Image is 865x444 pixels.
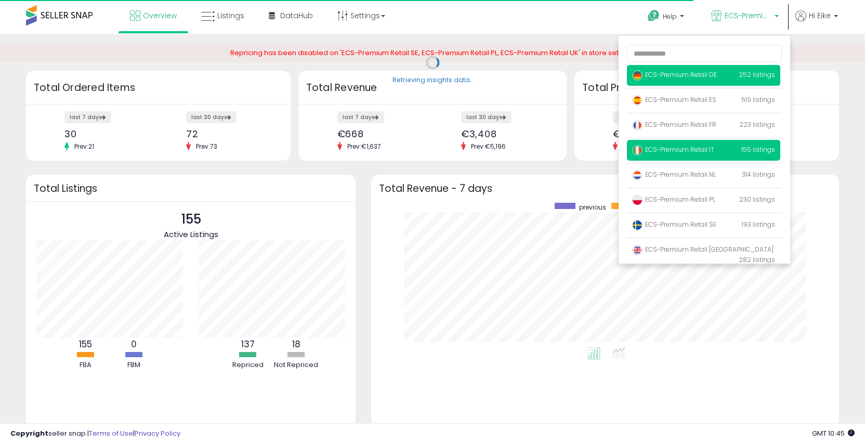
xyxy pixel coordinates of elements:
[632,95,643,106] img: spain.png
[742,170,775,179] span: 314 listings
[809,10,831,21] span: Hi Eike
[230,48,635,58] span: Repricing has been disabled on 'ECS-Premium Retail SE, ECS-Premium Retail PL, ECS-Premium Retail ...
[225,360,271,370] div: Repriced
[795,10,838,34] a: Hi Eike
[191,142,222,151] span: Prev: 73
[111,360,158,370] div: FBM
[632,220,716,229] span: ECS-Premium Retail SE
[337,128,425,139] div: €668
[241,338,255,350] b: 137
[34,81,283,95] h3: Total Ordered Items
[69,142,99,151] span: Prev: 21
[342,142,386,151] span: Prev: €1,637
[739,255,775,264] span: 282 listings
[739,70,775,79] span: 252 listings
[379,185,831,192] h3: Total Revenue - 7 days
[632,195,643,205] img: poland.png
[741,95,775,104] span: 519 listings
[632,245,774,254] span: ECS-Premium Retail [GEOGRAPHIC_DATA]
[663,12,677,21] span: Help
[10,428,48,438] strong: Copyright
[273,360,320,370] div: Not Repriced
[143,10,177,21] span: Overview
[742,220,775,229] span: 193 listings
[632,145,714,154] span: ECS-Premium Retail IT
[632,95,716,104] span: ECS-Premium Retail ES
[79,338,92,350] b: 155
[579,203,606,212] span: previous
[186,111,237,123] label: last 30 days
[639,2,694,34] a: Help
[632,145,643,155] img: italy.png
[461,128,548,139] div: €3,408
[135,428,180,438] a: Privacy Policy
[164,229,218,240] span: Active Listings
[62,360,109,370] div: FBA
[632,70,643,81] img: germany.png
[186,128,272,139] div: 72
[739,195,775,204] span: 230 listings
[741,145,775,154] span: 155 listings
[164,210,218,229] p: 155
[632,70,717,79] span: ECS-Premium Retail DE
[64,111,111,123] label: last 7 days
[89,428,133,438] a: Terms of Use
[280,10,313,21] span: DataHub
[466,142,511,151] span: Prev: €5,196
[812,428,855,438] span: 2025-10-13 10:45 GMT
[632,170,716,179] span: ECS-Premium Retail NL
[217,10,244,21] span: Listings
[632,195,715,204] span: ECS-Premium Retail PL
[618,142,659,151] span: Prev: €436
[613,111,660,123] label: last 7 days
[647,9,660,22] i: Get Help
[292,338,300,350] b: 18
[632,120,716,129] span: ECS-Premium Retail FR
[337,111,384,123] label: last 7 days
[632,170,643,180] img: netherlands.png
[461,111,512,123] label: last 30 days
[725,10,771,21] span: ECS-Premium Retail IT
[306,81,559,95] h3: Total Revenue
[10,429,180,439] div: seller snap | |
[632,245,643,255] img: uk.png
[392,75,473,85] div: Retrieving insights data..
[613,128,699,139] div: €106
[632,120,643,130] img: france.png
[582,81,831,95] h3: Total Profit
[632,220,643,230] img: sweden.png
[739,120,775,129] span: 223 listings
[64,128,150,139] div: 30
[131,338,137,350] b: 0
[34,185,348,192] h3: Total Listings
